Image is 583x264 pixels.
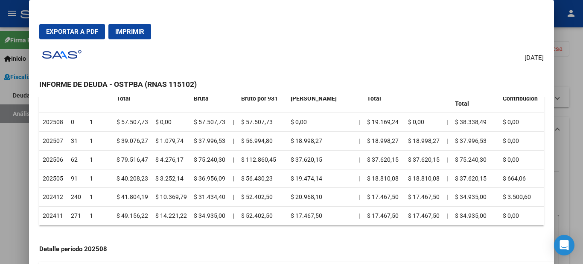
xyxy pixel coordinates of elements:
[287,207,355,225] td: $ 17.467,50
[190,113,229,132] td: $ 57.507,73
[238,113,287,132] td: $ 57.507,73
[443,132,452,151] th: |
[229,150,238,169] td: |
[108,24,151,39] button: Imprimir
[39,79,543,90] h3: INFORME DE DEUDA - OSTPBA (RNAS 115102)
[152,169,190,188] td: $ 3.252,14
[364,169,405,188] td: $ 18.810,08
[238,132,287,151] td: $ 56.994,80
[443,113,452,132] th: |
[190,150,229,169] td: $ 75.240,30
[238,169,287,188] td: $ 56.430,23
[499,113,544,132] td: $ 0,00
[39,113,67,132] td: 202508
[152,150,190,169] td: $ 4.276,17
[39,24,105,39] button: Exportar a PDF
[39,169,67,188] td: 202505
[443,188,452,207] th: |
[238,188,287,207] td: $ 52.402,50
[452,150,499,169] td: $ 75.240,30
[39,188,67,207] td: 202412
[364,113,405,132] td: $ 19.169,24
[355,188,364,207] td: |
[67,113,86,132] td: 0
[152,207,190,225] td: $ 14.221,22
[46,28,98,36] span: Exportar a PDF
[287,150,355,169] td: $ 37.620,15
[499,169,544,188] td: $ 664,06
[405,169,443,188] td: $ 18.810,08
[364,132,405,151] td: $ 18.998,27
[86,150,113,169] td: 1
[113,113,152,132] td: $ 57.507,73
[452,207,499,225] td: $ 34.935,00
[238,150,287,169] td: $ 112.860,45
[229,188,238,207] td: |
[452,169,499,188] td: $ 37.620,15
[86,207,113,225] td: 1
[190,169,229,188] td: $ 36.956,09
[39,244,543,254] h4: Detalle período 202508
[113,188,152,207] td: $ 41.804,19
[115,28,144,36] span: Imprimir
[443,207,452,225] th: |
[190,207,229,225] td: $ 34.935,00
[86,169,113,188] td: 1
[405,188,443,207] td: $ 17.467,50
[405,150,443,169] td: $ 37.620,15
[443,169,452,188] th: |
[499,150,544,169] td: $ 0,00
[405,132,443,151] td: $ 18.998,27
[229,207,238,225] td: |
[67,150,86,169] td: 62
[86,132,113,151] td: 1
[152,132,190,151] td: $ 1.079,74
[452,113,499,132] td: $ 38.338,49
[113,150,152,169] td: $ 79.516,47
[190,188,229,207] td: $ 31.434,40
[355,150,364,169] td: |
[113,169,152,188] td: $ 40.208,23
[67,207,86,225] td: 271
[452,188,499,207] td: $ 34.935,00
[39,150,67,169] td: 202506
[229,132,238,151] td: |
[355,113,364,132] td: |
[525,53,544,63] span: [DATE]
[287,132,355,151] td: $ 18.998,27
[190,132,229,151] td: $ 37.996,53
[554,235,574,255] div: Open Intercom Messenger
[287,188,355,207] td: $ 20.968,10
[229,169,238,188] td: |
[67,169,86,188] td: 91
[86,113,113,132] td: 1
[287,113,355,132] td: $ 0,00
[113,207,152,225] td: $ 49.156,22
[499,207,544,225] td: $ 0,00
[67,188,86,207] td: 240
[364,150,405,169] td: $ 37.620,15
[39,132,67,151] td: 202507
[238,207,287,225] td: $ 52.402,50
[86,188,113,207] td: 1
[355,132,364,151] td: |
[39,207,67,225] td: 202411
[405,207,443,225] td: $ 17.467,50
[355,207,364,225] td: |
[152,113,190,132] td: $ 0,00
[443,150,452,169] th: |
[229,113,238,132] td: |
[364,207,405,225] td: $ 17.467,50
[287,169,355,188] td: $ 19.474,14
[364,188,405,207] td: $ 17.467,50
[499,132,544,151] td: $ 0,00
[113,132,152,151] td: $ 39.076,27
[67,132,86,151] td: 31
[452,132,499,151] td: $ 37.996,53
[499,188,544,207] td: $ 3.500,60
[405,113,443,132] td: $ 0,00
[355,169,364,188] td: |
[152,188,190,207] td: $ 10.369,79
